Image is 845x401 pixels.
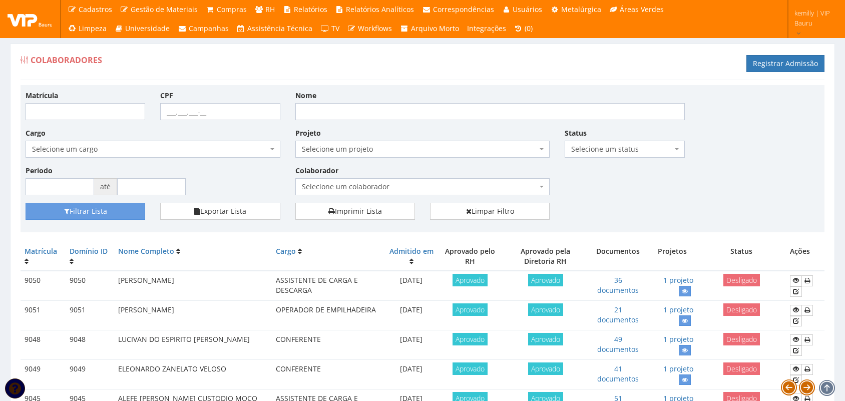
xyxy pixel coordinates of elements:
[66,330,114,360] td: 9048
[276,246,296,256] a: Cargo
[294,5,327,14] span: Relatórios
[384,360,438,389] td: [DATE]
[295,178,550,195] span: Selecione um colaborador
[64,19,111,38] a: Limpeza
[21,330,66,360] td: 9048
[295,141,550,158] span: Selecione um projeto
[561,5,601,14] span: Metalúrgica
[746,55,824,72] a: Registrar Admissão
[384,271,438,301] td: [DATE]
[114,330,272,360] td: LUCIVAN DO ESPIRITO [PERSON_NAME]
[723,303,760,316] span: Desligado
[26,166,53,176] label: Período
[331,24,339,33] span: TV
[189,24,229,33] span: Campanhas
[663,334,693,344] a: 1 projeto
[433,5,494,14] span: Correspondências
[272,301,384,330] td: OPERADOR DE EMPILHADEIRA
[528,303,563,316] span: Aprovado
[217,5,247,14] span: Compras
[453,274,488,286] span: Aprovado
[571,144,672,154] span: Selecione um status
[295,91,316,101] label: Nome
[66,360,114,389] td: 9049
[502,242,589,271] th: Aprovado pela Diretoria RH
[114,301,272,330] td: [PERSON_NAME]
[79,5,112,14] span: Cadastros
[597,334,639,354] a: 49 documentos
[247,24,312,33] span: Assistência Técnica
[528,333,563,345] span: Aprovado
[565,128,587,138] label: Status
[160,203,280,220] button: Exportar Lista
[26,91,58,101] label: Matrícula
[525,24,533,33] span: (0)
[32,144,268,154] span: Selecione um cargo
[794,8,832,28] span: kemilly | VIP Bauru
[723,362,760,375] span: Desligado
[174,19,233,38] a: Campanhas
[316,19,343,38] a: TV
[597,275,639,295] a: 36 documentos
[589,242,647,271] th: Documentos
[21,301,66,330] td: 9051
[66,301,114,330] td: 9051
[528,274,563,286] span: Aprovado
[663,364,693,373] a: 1 projeto
[411,24,459,33] span: Arquivo Morto
[389,246,434,256] a: Admitido em
[453,333,488,345] span: Aprovado
[70,246,108,256] a: Domínio ID
[647,242,697,271] th: Projetos
[21,271,66,301] td: 9050
[114,360,272,389] td: ELEONARDO ZANELATO VELOSO
[26,141,280,158] span: Selecione um cargo
[663,305,693,314] a: 1 projeto
[467,24,506,33] span: Integrações
[131,5,198,14] span: Gestão de Materiais
[79,24,107,33] span: Limpeza
[597,305,639,324] a: 21 documentos
[233,19,317,38] a: Assistência Técnica
[463,19,510,38] a: Integrações
[302,182,538,192] span: Selecione um colaborador
[160,103,280,120] input: ___.___.___-__
[723,333,760,345] span: Desligado
[663,275,693,285] a: 1 projeto
[384,330,438,360] td: [DATE]
[723,274,760,286] span: Desligado
[438,242,502,271] th: Aprovado pelo RH
[265,5,275,14] span: RH
[94,178,117,195] span: até
[118,246,174,256] a: Nome Completo
[620,5,664,14] span: Áreas Verdes
[343,19,396,38] a: Workflows
[21,360,66,389] td: 9049
[697,242,786,271] th: Status
[528,362,563,375] span: Aprovado
[125,24,170,33] span: Universidade
[295,203,415,220] a: Imprimir Lista
[26,203,145,220] button: Filtrar Lista
[31,55,102,66] span: Colaboradores
[25,246,57,256] a: Matrícula
[26,128,46,138] label: Cargo
[160,91,173,101] label: CPF
[272,271,384,301] td: ASSISTENTE DE CARGA E DESCARGA
[295,166,338,176] label: Colaborador
[786,242,824,271] th: Ações
[295,128,321,138] label: Projeto
[8,12,53,27] img: logo
[565,141,684,158] span: Selecione um status
[272,330,384,360] td: CONFERENTE
[111,19,174,38] a: Universidade
[66,271,114,301] td: 9050
[114,271,272,301] td: [PERSON_NAME]
[430,203,550,220] a: Limpar Filtro
[510,19,537,38] a: (0)
[272,360,384,389] td: CONFERENTE
[384,301,438,330] td: [DATE]
[513,5,542,14] span: Usuários
[346,5,414,14] span: Relatórios Analíticos
[453,362,488,375] span: Aprovado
